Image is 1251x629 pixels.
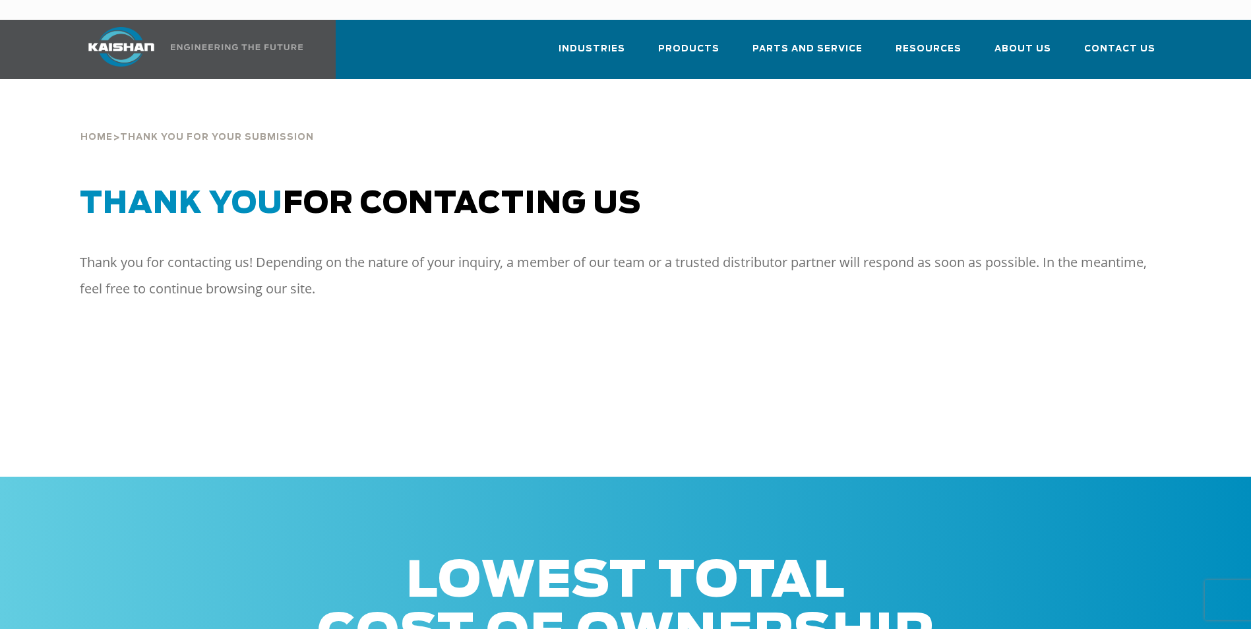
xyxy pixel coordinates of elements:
a: Parts and Service [752,32,863,76]
a: Resources [896,32,961,76]
span: Industries [559,42,625,57]
span: Products [658,42,719,57]
span: Parts and Service [752,42,863,57]
img: Engineering the future [171,44,303,50]
a: Products [658,32,719,76]
p: Thank you for contacting us! Depending on the nature of your inquiry, a member of our team or a t... [80,249,1148,302]
a: Contact Us [1084,32,1155,76]
span: Resources [896,42,961,57]
span: for Contacting Us [80,189,641,219]
a: Industries [559,32,625,76]
span: Thank You [80,189,283,219]
a: Kaishan USA [72,20,305,79]
span: About Us [994,42,1051,57]
span: Contact Us [1084,42,1155,57]
div: > [80,99,1172,148]
img: kaishan logo [72,27,171,67]
a: HOME [80,128,113,148]
a: About Us [994,32,1051,76]
span: THANK YOU FOR YOUR SUBMISSION [120,128,314,148]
